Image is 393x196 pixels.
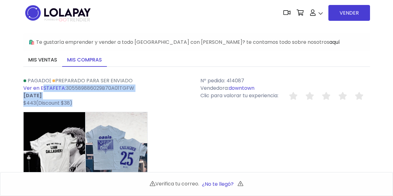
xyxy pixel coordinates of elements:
span: 🛍️ Te gustaría emprender y vender a todo [GEOGRAPHIC_DATA] con [PERSON_NAME]? te contamos todo so... [29,39,340,46]
span: TRENDIER [44,17,90,23]
img: logo [23,3,93,23]
a: Mis compras [62,54,107,67]
span: POWERED BY [44,18,59,21]
a: downtown [229,84,254,92]
div: | 305589886029B70A01TGFW [20,77,197,107]
p: [DATE] [23,92,193,99]
a: Preparado para ser enviado [52,77,133,84]
a: aquí [329,39,340,46]
span: Pagado [28,77,49,84]
span: Clic para valorar tu experiencia: [200,92,278,99]
a: Ver en ESTAFETA: [23,84,66,92]
p: Nº pedido: 414087 [200,77,370,84]
p: Vendedora: [200,84,370,92]
a: Mis ventas [23,54,62,67]
a: VENDER [328,5,370,21]
button: ¿No te llegó? [199,177,236,191]
span: GO [59,16,67,23]
span: $443(Discount $38) [23,99,72,107]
